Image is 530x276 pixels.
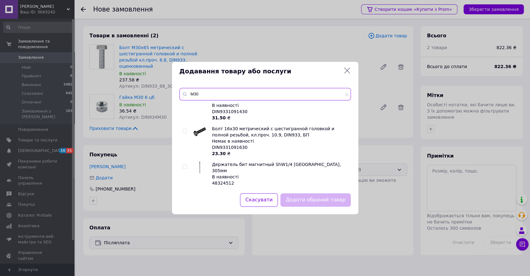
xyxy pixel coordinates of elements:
span: Додавання товару або послуги [179,67,341,76]
div: В наявності [212,102,347,108]
div: В наявності [212,174,347,180]
span: DIN9331091630 [212,145,247,150]
button: Скасувати [240,193,278,207]
div: ₴ [212,115,347,121]
span: Болт 16х30 метрический с шестигранной головкой и полной резьбой, кл.проч. 10.9, DIN933, БП [212,126,334,137]
input: Пошук за товарами та послугами [179,88,351,100]
div: Немає в наявності [212,138,347,144]
div: ₴ [212,150,347,157]
span: DIN9331091430 [212,109,247,114]
img: Болт 16х30 метрический с шестигранной головкой и полной резьбой, кл.проч. 10.9, DIN933, БП [193,127,206,136]
b: 31.50 [212,115,226,120]
span: 48324512 [212,181,234,186]
img: Держатель бит магнитный ShW1/4 MILWAUKEE, 305мм [193,161,206,174]
span: Держатель бит магнитный ShW1/4 [GEOGRAPHIC_DATA], 305мм [212,162,341,173]
b: 23.30 [212,151,226,156]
